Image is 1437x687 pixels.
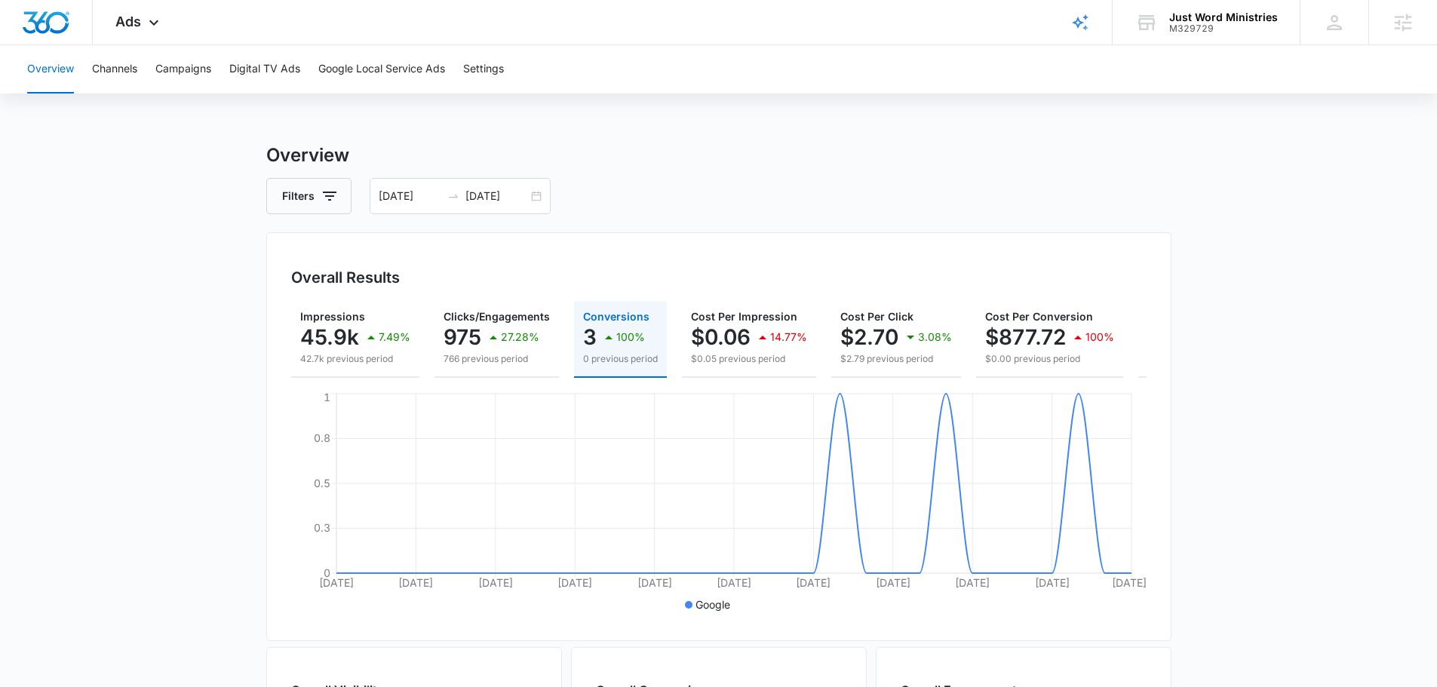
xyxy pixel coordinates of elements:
span: Clicks/Engagements [444,310,550,323]
button: Filters [266,178,352,214]
span: Conversions [583,310,649,323]
tspan: [DATE] [319,576,354,589]
div: account name [1169,11,1278,23]
button: Campaigns [155,45,211,94]
tspan: 0.3 [314,521,330,534]
button: Channels [92,45,137,94]
tspan: [DATE] [717,576,751,589]
button: Digital TV Ads [229,45,300,94]
p: 100% [1085,332,1114,342]
tspan: 0.8 [314,431,330,444]
input: Start date [379,188,441,204]
p: $0.06 [691,325,751,349]
tspan: 1 [324,391,330,403]
p: 3 [583,325,597,349]
h3: Overview [266,142,1171,169]
p: 766 previous period [444,352,550,366]
p: 45.9k [300,325,359,349]
tspan: [DATE] [1034,576,1069,589]
tspan: [DATE] [955,576,990,589]
span: Ads [115,14,141,29]
p: 975 [444,325,481,349]
span: swap-right [447,190,459,202]
tspan: [DATE] [637,576,671,589]
span: Cost Per Impression [691,310,797,323]
h3: Overall Results [291,266,400,289]
tspan: [DATE] [1112,576,1147,589]
tspan: 0.5 [314,477,330,489]
p: $2.79 previous period [840,352,952,366]
tspan: [DATE] [477,576,512,589]
p: 3.08% [918,332,952,342]
span: Cost Per Click [840,310,913,323]
p: $0.00 previous period [985,352,1114,366]
tspan: [DATE] [557,576,592,589]
button: Google Local Service Ads [318,45,445,94]
span: Impressions [300,310,365,323]
button: Settings [463,45,504,94]
p: 14.77% [770,332,807,342]
span: Cost Per Conversion [985,310,1093,323]
tspan: 0 [324,566,330,579]
tspan: [DATE] [398,576,433,589]
p: Google [695,597,730,612]
p: 42.7k previous period [300,352,410,366]
button: Overview [27,45,74,94]
p: 7.49% [379,332,410,342]
p: $2.70 [840,325,898,349]
tspan: [DATE] [796,576,831,589]
p: $0.05 previous period [691,352,807,366]
p: $877.72 [985,325,1066,349]
p: 27.28% [501,332,539,342]
input: End date [465,188,528,204]
p: 100% [616,332,645,342]
div: account id [1169,23,1278,34]
span: to [447,190,459,202]
tspan: [DATE] [875,576,910,589]
p: 0 previous period [583,352,658,366]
